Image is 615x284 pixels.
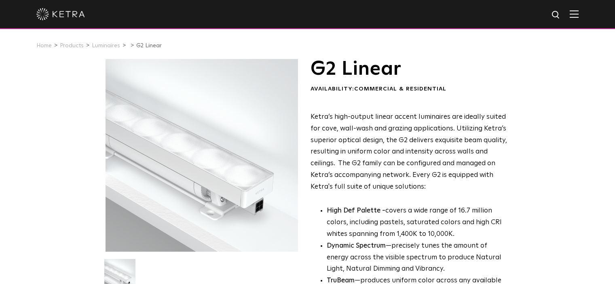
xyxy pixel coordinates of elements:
img: search icon [551,10,561,20]
a: G2 Linear [136,43,162,48]
p: covers a wide range of 16.7 million colors, including pastels, saturated colors and high CRI whit... [327,205,507,240]
strong: High Def Palette - [327,207,385,214]
strong: TruBeam [327,277,355,284]
a: Products [60,43,84,48]
img: Hamburger%20Nav.svg [570,10,579,18]
div: Availability: [311,85,507,93]
a: Luminaires [92,43,120,48]
span: Commercial & Residential [354,86,446,92]
li: —precisely tunes the amount of energy across the visible spectrum to produce Natural Light, Natur... [327,240,507,276]
img: ketra-logo-2019-white [36,8,85,20]
a: Home [36,43,52,48]
h1: G2 Linear [311,59,507,79]
p: Ketra’s high-output linear accent luminaires are ideally suited for cove, wall-wash and grazing a... [311,111,507,193]
strong: Dynamic Spectrum [327,242,386,249]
